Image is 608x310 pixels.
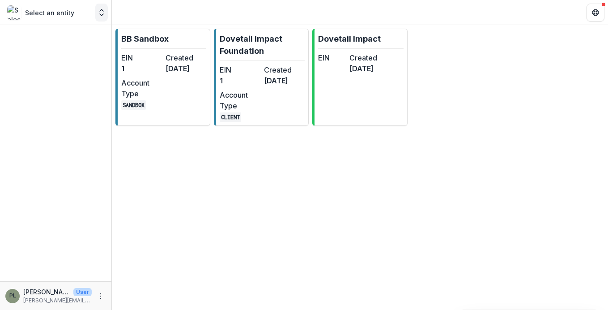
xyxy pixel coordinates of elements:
[121,33,169,45] p: BB Sandbox
[121,63,162,74] dd: 1
[220,112,241,122] code: CLIENT
[23,297,92,305] p: [PERSON_NAME][EMAIL_ADDRESS][DOMAIN_NAME]
[115,29,210,126] a: BB SandboxEIN1Created[DATE]Account TypeSANDBOX
[7,5,21,20] img: Select an entity
[587,4,604,22] button: Get Help
[220,33,305,57] p: Dovetail Impact Foundation
[220,90,260,111] dt: Account Type
[121,100,146,110] code: SANDBOX
[349,63,377,74] dd: [DATE]
[9,293,16,299] div: Philip Langford
[23,287,70,297] p: [PERSON_NAME]
[95,291,106,301] button: More
[264,65,305,75] dt: Created
[318,33,381,45] p: Dovetail Impact
[25,8,74,17] p: Select an entity
[264,75,305,86] dd: [DATE]
[166,63,206,74] dd: [DATE]
[73,288,92,296] p: User
[214,29,309,126] a: Dovetail Impact FoundationEIN1Created[DATE]Account TypeCLIENT
[312,29,407,126] a: Dovetail ImpactEINCreated[DATE]
[220,75,260,86] dd: 1
[166,52,206,63] dt: Created
[121,77,162,99] dt: Account Type
[121,52,162,63] dt: EIN
[220,65,260,75] dt: EIN
[318,52,346,63] dt: EIN
[95,4,108,22] button: Open entity switcher
[349,52,377,63] dt: Created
